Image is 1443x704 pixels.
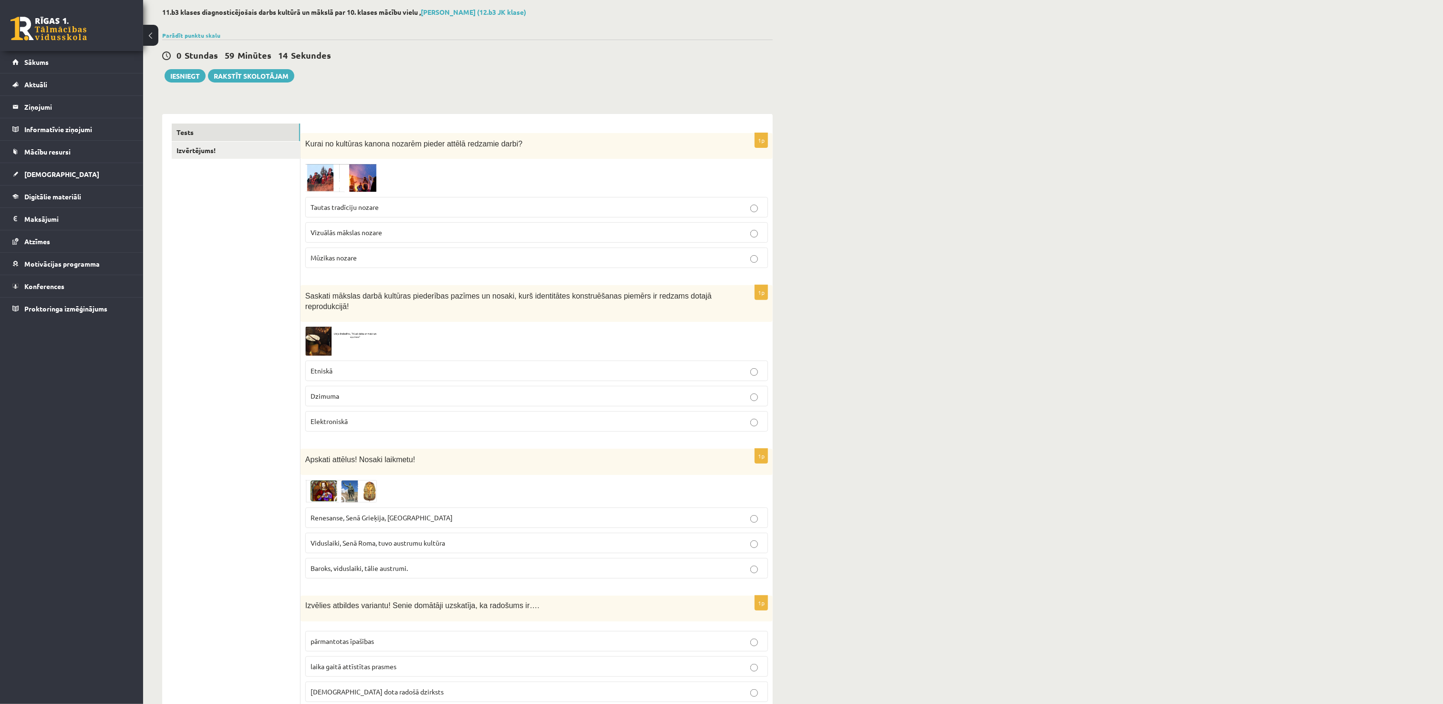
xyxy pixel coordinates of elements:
[305,456,415,464] span: Apskati attēlus! Nosaki laikmetu!
[165,69,206,83] button: Iesniegt
[24,80,47,89] span: Aktuāli
[305,164,377,192] img: Ekr%C4%81nuz%C5%86%C4%93mums_2024-07-24_223245.png
[311,687,444,696] span: [DEMOGRAPHIC_DATA] dota radošā dzirksts
[311,228,382,237] span: Vizuālās mākslas nozare
[162,31,220,39] a: Parādīt punktu skalu
[755,448,768,464] p: 1p
[421,8,526,16] a: [PERSON_NAME] (12.b3 JK klase)
[311,637,374,645] span: pārmantotas īpašības
[162,8,773,16] h2: 11.b3 klases diagnosticējošais darbs kultūrā un mākslā par 10. klases mācību vielu ,
[24,58,49,66] span: Sākums
[750,689,758,697] input: [DEMOGRAPHIC_DATA] dota radošā dzirksts
[750,664,758,672] input: laika gaitā attīstītas prasmes
[225,50,234,61] span: 59
[750,639,758,646] input: pārmantotas īpašības
[12,275,131,297] a: Konferences
[311,366,332,375] span: Etniskā
[750,368,758,376] input: Etniskā
[12,230,131,252] a: Atzīmes
[750,230,758,238] input: Vizuālās mākslas nozare
[750,205,758,212] input: Tautas tradīciju nozare
[305,140,522,148] span: Kurai no kultūras kanona nozarēm pieder attēlā redzamie darbi?
[12,141,131,163] a: Mācību resursi
[12,118,131,140] a: Informatīvie ziņojumi
[278,50,288,61] span: 14
[311,662,396,671] span: laika gaitā attīstītas prasmes
[750,515,758,523] input: Renesanse, Senā Grieķija, [GEOGRAPHIC_DATA]
[750,393,758,401] input: Dzimuma
[24,96,131,118] legend: Ziņojumi
[12,208,131,230] a: Maksājumi
[755,285,768,300] p: 1p
[12,73,131,95] a: Aktuāli
[24,147,71,156] span: Mācību resursi
[24,208,131,230] legend: Maksājumi
[311,538,445,547] span: Viduslaiki, Senā Roma, tuvo austrumu kultūra
[24,282,64,290] span: Konferences
[24,192,81,201] span: Digitālie materiāli
[12,96,131,118] a: Ziņojumi
[750,419,758,426] input: Elektroniskā
[176,50,181,61] span: 0
[10,17,87,41] a: Rīgas 1. Tālmācības vidusskola
[311,564,408,572] span: Baroks, viduslaiki, tālie austrumi.
[305,327,377,356] img: Ekr%C4%81nuz%C5%86%C4%93mums_2024-07-24_222611.png
[305,601,540,610] span: Izvēlies atbildes variantu! Senie domātāji uzskatīja, ka radošums ir….
[311,513,453,522] span: Renesanse, Senā Grieķija, [GEOGRAPHIC_DATA]
[311,253,357,262] span: Mūzikas nozare
[311,417,348,425] span: Elektroniskā
[12,253,131,275] a: Motivācijas programma
[12,298,131,320] a: Proktoringa izmēģinājums
[750,566,758,573] input: Baroks, viduslaiki, tālie austrumi.
[305,480,377,503] img: Ekr%C4%81nuz%C5%86%C4%93mums_2024-07-24_222010.png
[172,124,300,141] a: Tests
[12,186,131,207] a: Digitālie materiāli
[750,540,758,548] input: Viduslaiki, Senā Roma, tuvo austrumu kultūra
[24,118,131,140] legend: Informatīvie ziņojumi
[311,392,339,400] span: Dzimuma
[12,51,131,73] a: Sākums
[311,203,379,211] span: Tautas tradīciju nozare
[208,69,294,83] a: Rakstīt skolotājam
[24,170,99,178] span: [DEMOGRAPHIC_DATA]
[24,237,50,246] span: Atzīmes
[185,50,218,61] span: Stundas
[755,595,768,611] p: 1p
[24,259,100,268] span: Motivācijas programma
[750,255,758,263] input: Mūzikas nozare
[172,142,300,159] a: Izvērtējums!
[238,50,271,61] span: Minūtes
[12,163,131,185] a: [DEMOGRAPHIC_DATA]
[291,50,331,61] span: Sekundes
[755,133,768,148] p: 1p
[24,304,107,313] span: Proktoringa izmēģinājums
[305,292,712,311] span: Saskati mākslas darbā kultūras piederības pazīmes un nosaki, kurš identitātes konstruēšanas piemē...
